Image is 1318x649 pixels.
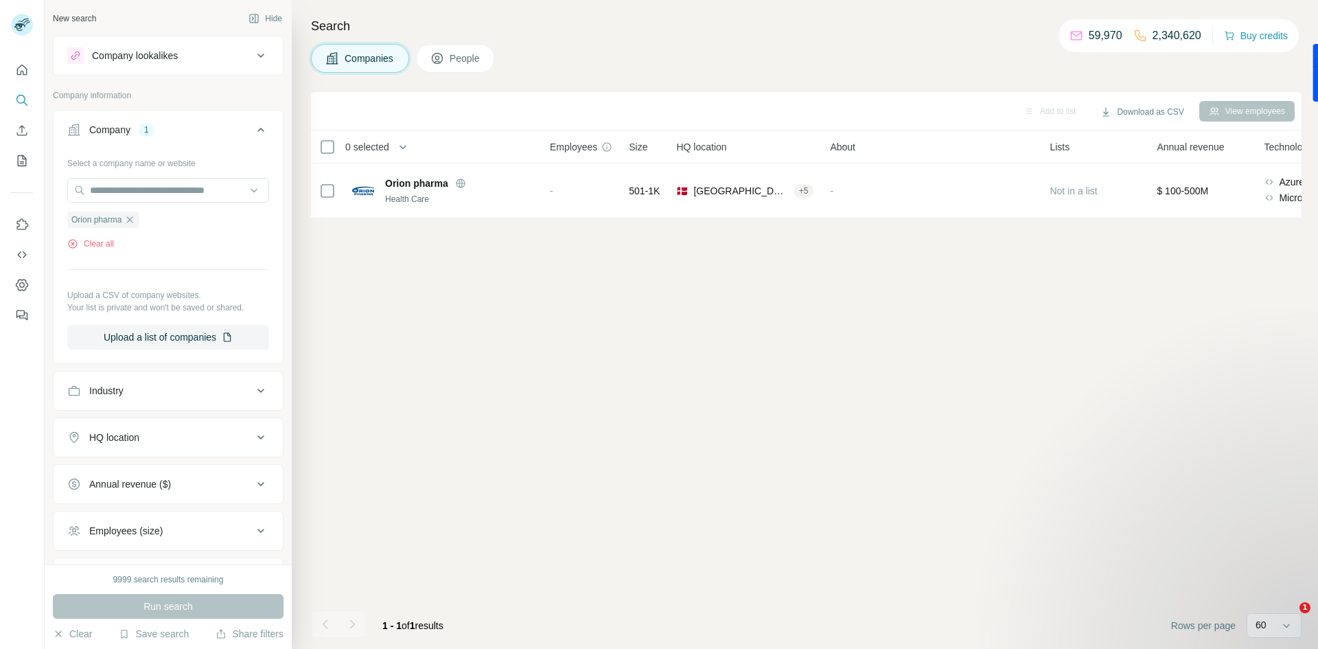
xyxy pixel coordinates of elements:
div: Annual revenue ($) [89,477,171,491]
button: Employees (size) [54,514,283,547]
span: Annual revenue [1157,140,1224,154]
button: Dashboard [11,273,33,297]
button: Save search [119,627,189,641]
iframe: Intercom live chat [1271,602,1304,635]
button: Download as CSV [1091,102,1193,122]
button: Buy credits [1224,26,1288,45]
div: Health Care [385,193,533,205]
button: Clear [53,627,92,641]
span: Employees [550,140,597,154]
span: results [382,620,443,631]
div: + 5 [794,185,814,197]
span: - [550,185,553,196]
span: 1 [410,620,415,631]
span: People [450,52,481,65]
p: Your list is private and won't be saved or shared. [67,301,269,314]
button: Company lookalikes [54,39,283,72]
button: Annual revenue ($) [54,468,283,501]
p: 2,340,620 [1153,27,1201,44]
button: Technologies [54,561,283,594]
button: Enrich CSV [11,118,33,143]
span: 🇩🇰 [676,184,688,198]
span: HQ location [676,140,726,154]
div: Company [89,123,130,137]
span: Orion pharma [385,177,448,190]
span: Rows per page [1171,619,1236,633]
span: Companies [345,52,395,65]
span: of [402,620,410,631]
button: Upload a list of companies [67,325,269,350]
span: About [830,140,855,154]
button: Share filters [216,627,284,641]
button: Hide [239,8,292,29]
span: Size [629,140,647,154]
span: 0 selected [345,140,389,154]
button: Search [11,88,33,113]
span: Not in a list [1050,185,1097,196]
span: Orion pharma [71,214,122,226]
span: 501-1K [629,184,660,198]
h4: Search [311,16,1302,36]
p: 59,970 [1089,27,1122,44]
span: 1 - 1 [382,620,402,631]
button: Quick start [11,58,33,82]
p: 60 [1256,618,1267,632]
img: Logo of Orion pharma [352,180,374,202]
div: Employees (size) [89,524,163,538]
span: 1 [1299,602,1310,613]
button: Company1 [54,113,283,152]
button: Clear all [67,238,114,250]
div: 9999 search results remaining [113,573,224,586]
button: Use Surfe API [11,242,33,267]
span: Lists [1050,140,1070,154]
p: Upload a CSV of company websites. [67,289,269,301]
button: HQ location [54,421,283,454]
button: Industry [54,374,283,407]
div: Industry [89,384,124,398]
div: HQ location [89,431,139,444]
div: Company lookalikes [92,49,178,62]
p: Company information [53,89,284,102]
span: [GEOGRAPHIC_DATA], [GEOGRAPHIC_DATA]|[GEOGRAPHIC_DATA] [693,184,787,198]
div: Select a company name or website [67,152,269,170]
div: New search [53,12,96,25]
button: My lists [11,148,33,173]
span: - [830,185,833,196]
button: Use Surfe on LinkedIn [11,212,33,237]
span: $ 100-500M [1157,185,1208,196]
button: Feedback [11,303,33,328]
div: 1 [139,124,154,136]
